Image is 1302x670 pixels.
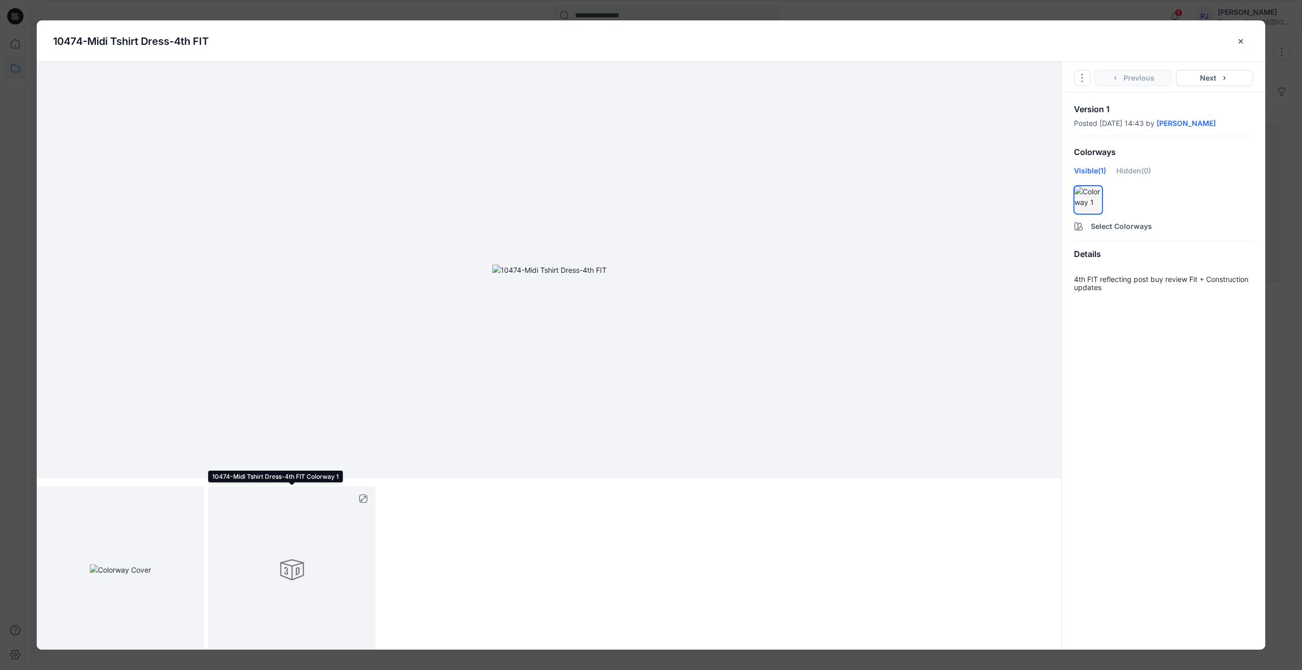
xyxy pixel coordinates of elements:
button: full screen [355,491,371,507]
a: [PERSON_NAME] [1157,119,1216,127]
div: There must be at least one visible colorway [1085,187,1101,203]
button: Select Colorways [1062,216,1265,233]
div: Visible (1) [1074,165,1106,184]
img: 10474-Midi Tshirt Dress-4th FIT [492,265,607,275]
button: Options [1074,70,1090,86]
button: Next [1176,70,1254,86]
div: Details [1062,241,1265,267]
div: Colorways [1062,139,1265,165]
button: close-btn [1233,33,1249,49]
p: 4th FIT reflecting post buy review Fit + Construction updates [1074,275,1253,292]
p: 10474-Midi Tshirt Dress-4th FIT [53,34,209,49]
div: Posted [DATE] 14:43 by [1074,119,1253,127]
div: Hidden (0) [1116,165,1151,184]
p: Version 1 [1074,105,1253,113]
img: Colorway Cover [90,564,151,575]
div: hide/show colorwayColorway 1 [1074,186,1103,214]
